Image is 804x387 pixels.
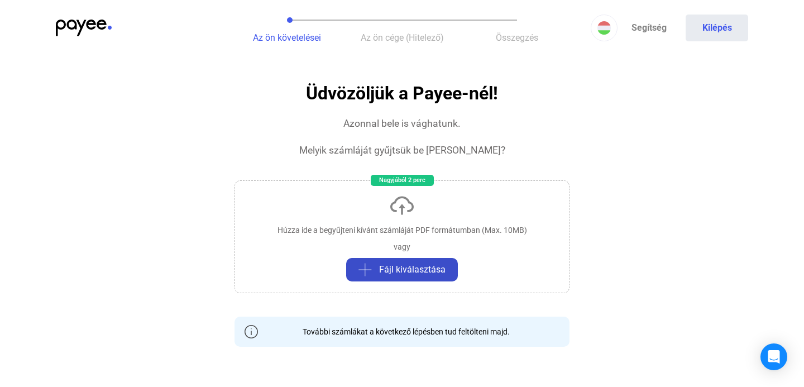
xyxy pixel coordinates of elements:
span: Az ön cége (Hitelező) [361,32,444,43]
button: plus-greyFájl kiválasztása [346,258,458,281]
div: Húzza ide a begyűjteni kívánt számláját PDF formátumban (Max. 10MB) [277,224,527,236]
img: HU [597,21,611,35]
div: Melyik számláját gyűjtsük be [PERSON_NAME]? [299,144,505,157]
img: upload-cloud [389,192,415,219]
h1: Üdvözöljük a Payee-nél! [306,84,498,103]
span: Az ön követelései [253,32,321,43]
span: Összegzés [496,32,538,43]
div: vagy [394,241,410,252]
button: HU [591,15,618,41]
button: Kilépés [686,15,748,41]
div: Nagyjából 2 perc [371,175,434,186]
a: Segítség [618,15,680,41]
img: info-grey-outline [245,325,258,338]
img: plus-grey [358,263,372,276]
div: Azonnal bele is vághatunk. [343,117,461,130]
span: Fájl kiválasztása [379,263,446,276]
div: További számlákat a következő lépésben tud feltölteni majd. [294,326,510,337]
div: Open Intercom Messenger [760,343,787,370]
img: payee-logo [56,20,112,36]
